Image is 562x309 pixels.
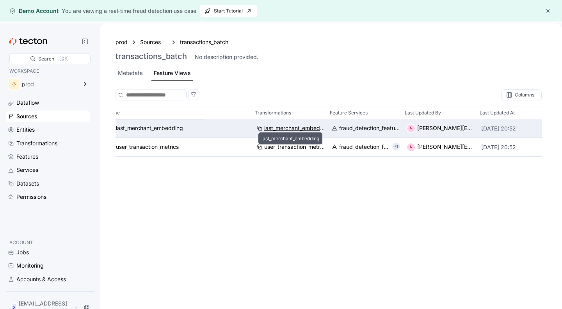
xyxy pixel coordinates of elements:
div: No description provided. [195,53,258,61]
a: Datasets [6,178,90,189]
p: Transformations [255,109,291,117]
div: Sources [16,112,37,121]
a: user_transaction_metrics [256,143,325,151]
a: transactions_batch [180,38,228,46]
a: last_merchant_embedding [256,124,325,132]
div: Services [16,166,38,174]
a: Transformations [6,138,90,149]
span: Start Tutorial [205,5,252,17]
p: Last Updated By [405,109,441,117]
p: ACCOUNT [9,239,87,246]
a: Monitoring [6,260,90,271]
a: Jobs [6,246,90,258]
div: Transformations [16,139,57,148]
div: Datasets [16,179,39,188]
div: Permissions [16,193,46,201]
p: [DATE] 20:52 [481,124,550,132]
p: WORKSPACE [9,67,87,75]
button: Start Tutorial [199,5,257,17]
p: Last Updated At [480,109,515,117]
div: Accounts & Access [16,275,66,284]
a: Dataflow [6,97,90,109]
div: Monitoring [16,261,44,270]
p: +1 [394,143,398,150]
div: Metadata [118,69,143,77]
div: Dataflow [16,98,39,107]
div: fraud_detection_feature_service:v2 [339,124,400,132]
div: prod [22,82,77,87]
div: fraud_detection_feature_service [339,143,389,151]
div: Feature Views [154,69,191,77]
a: last_merchant_embedding [108,124,202,132]
a: Services [6,164,90,176]
div: Search⌘K [9,53,91,64]
div: Entities [16,125,35,134]
a: fraud_detection_feature_service:v2 [331,124,400,132]
a: Features [6,151,90,163]
div: Search [38,55,54,63]
div: last_merchant_embedding [264,124,325,132]
div: Demo Account [9,7,59,15]
a: Sources [6,111,90,122]
a: user_transaction_metrics [108,143,202,151]
div: Columns [501,89,542,100]
a: Sources [140,38,167,46]
a: user [181,143,250,151]
div: Jobs [16,248,29,257]
div: user_transaction_metrics [264,143,325,151]
div: Columns [515,93,534,97]
a: Permissions [6,191,90,203]
h3: transactions_batch [116,52,187,61]
div: Features [16,152,38,161]
p: Feature Services [330,109,368,117]
p: [DATE] 20:52 [481,143,550,151]
div: last_merchant_embedding [116,124,183,132]
a: fraud_detection_feature_service [331,143,389,151]
div: user_transaction_metrics [116,143,179,151]
div: ⌘K [59,54,68,63]
a: prod [116,38,128,46]
a: Accounts & Access [6,273,90,285]
a: user [181,124,250,132]
div: You are viewing a real-time fraud detection use case [62,7,196,15]
a: Entities [6,124,90,136]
